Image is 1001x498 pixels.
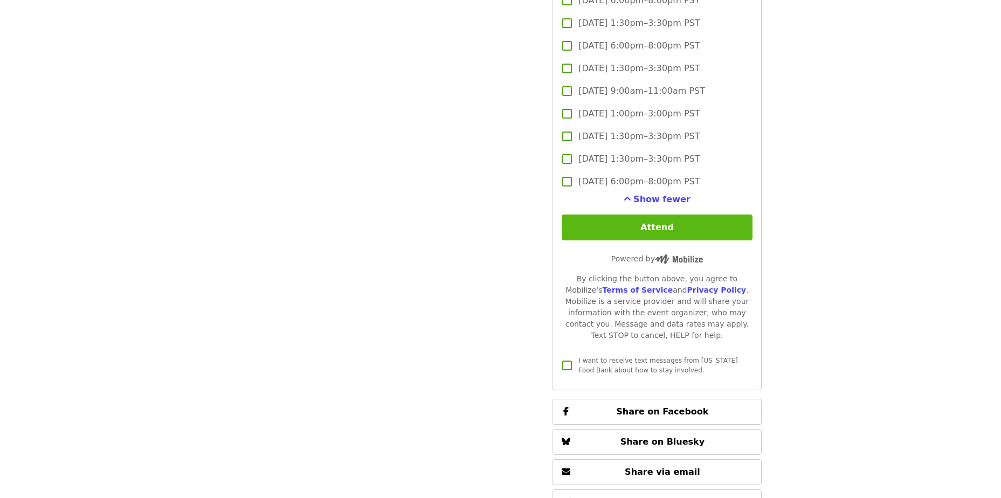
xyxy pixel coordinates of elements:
span: [DATE] 6:00pm–8:00pm PST [578,39,700,52]
span: [DATE] 1:30pm–3:30pm PST [578,17,700,30]
button: See more timeslots [624,193,691,206]
img: Powered by Mobilize [655,254,703,264]
span: Share via email [625,467,700,477]
div: By clicking the button above, you agree to Mobilize's and . Mobilize is a service provider and wi... [562,273,752,341]
button: Share on Facebook [553,399,761,425]
span: Show fewer [633,194,691,204]
a: Privacy Policy [687,286,746,294]
span: Share on Bluesky [620,437,705,447]
button: Share via email [553,459,761,485]
span: [DATE] 9:00am–11:00am PST [578,85,705,98]
span: [DATE] 6:00pm–8:00pm PST [578,175,700,188]
span: [DATE] 1:30pm–3:30pm PST [578,62,700,75]
span: [DATE] 1:30pm–3:30pm PST [578,153,700,165]
span: [DATE] 1:30pm–3:30pm PST [578,130,700,143]
button: Attend [562,215,752,240]
span: Share on Facebook [616,406,708,417]
button: Share on Bluesky [553,429,761,455]
span: [DATE] 1:00pm–3:00pm PST [578,107,700,120]
span: I want to receive text messages from [US_STATE] Food Bank about how to stay involved. [578,357,737,374]
a: Terms of Service [602,286,673,294]
span: Powered by [611,254,703,263]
